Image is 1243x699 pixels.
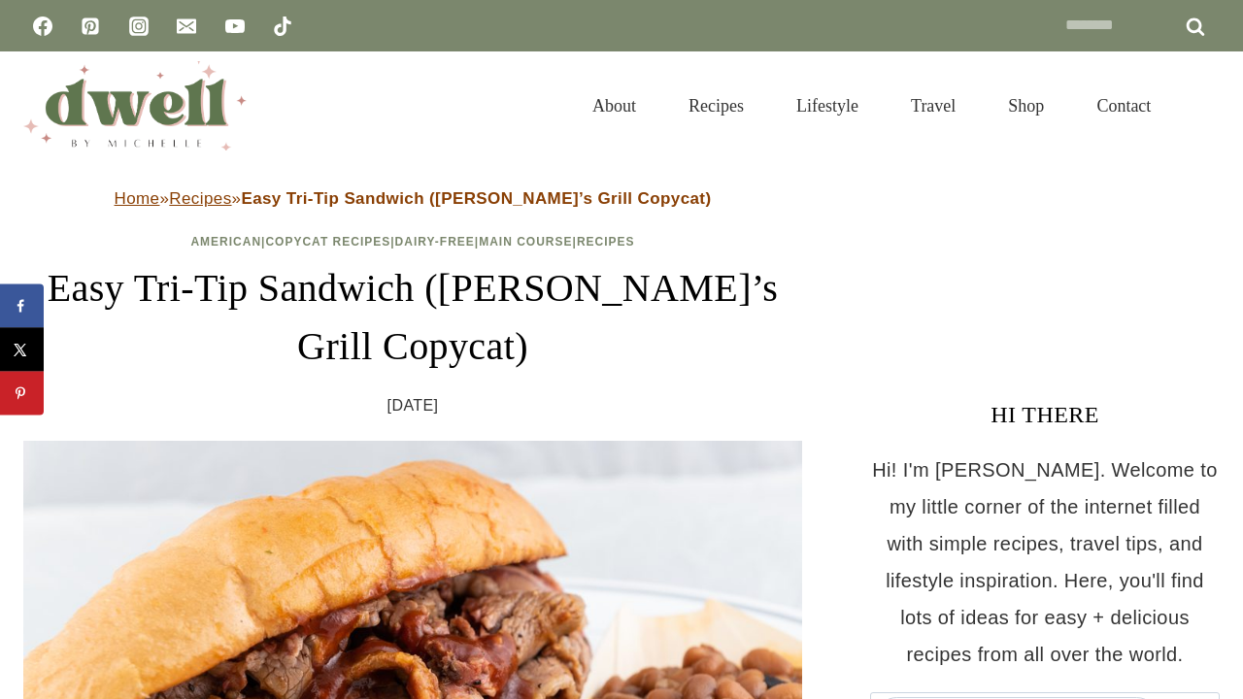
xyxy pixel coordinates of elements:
a: YouTube [216,7,254,46]
a: Facebook [23,7,62,46]
a: Dairy-Free [395,235,475,249]
a: Recipes [169,189,231,208]
a: TikTok [263,7,302,46]
a: Travel [885,72,982,140]
button: View Search Form [1187,89,1220,122]
a: Copycat Recipes [265,235,390,249]
h3: HI THERE [870,397,1220,432]
a: Email [167,7,206,46]
strong: Easy Tri-Tip Sandwich ([PERSON_NAME]’s Grill Copycat) [241,189,711,208]
a: Instagram [119,7,158,46]
span: | | | | [190,235,634,249]
nav: Primary Navigation [566,72,1177,140]
a: Pinterest [71,7,110,46]
p: Hi! I'm [PERSON_NAME]. Welcome to my little corner of the internet filled with simple recipes, tr... [870,451,1220,673]
a: Home [115,189,160,208]
a: Recipes [662,72,770,140]
time: [DATE] [387,391,439,420]
a: Main Course [479,235,572,249]
a: Contact [1070,72,1177,140]
img: DWELL by michelle [23,61,247,150]
a: American [190,235,261,249]
a: Recipes [577,235,635,249]
span: » » [115,189,712,208]
h1: Easy Tri-Tip Sandwich ([PERSON_NAME]’s Grill Copycat) [23,259,802,376]
a: Lifestyle [770,72,885,140]
a: About [566,72,662,140]
a: Shop [982,72,1070,140]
